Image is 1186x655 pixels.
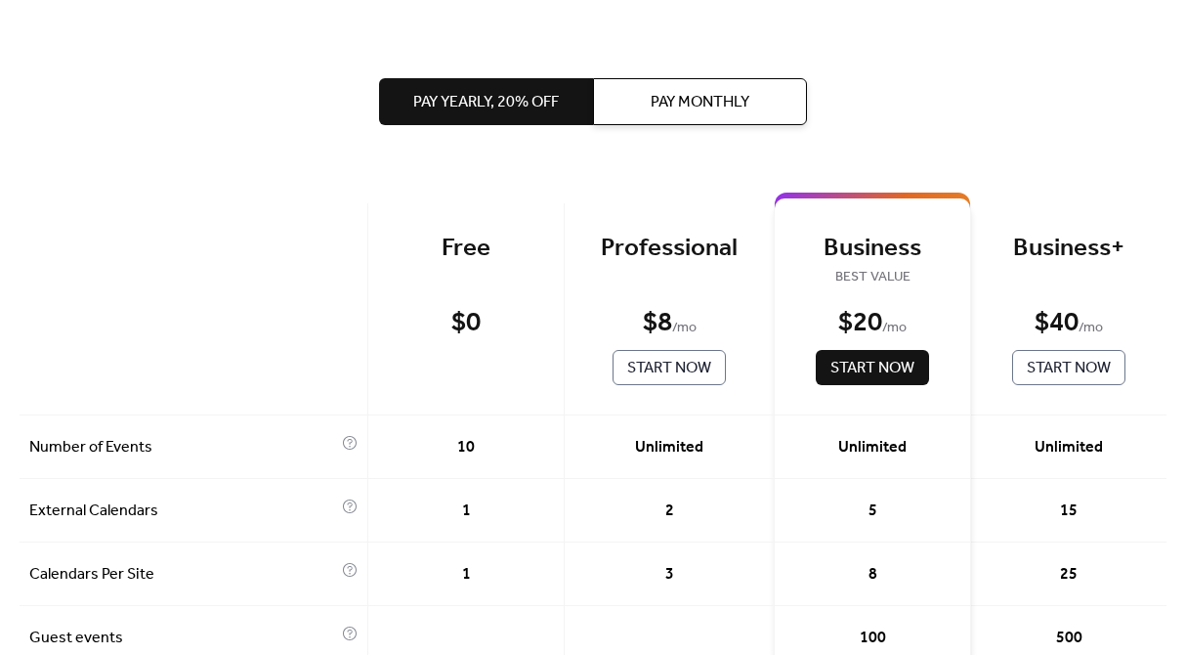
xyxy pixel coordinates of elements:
[457,436,475,459] span: 10
[1060,500,1078,523] span: 15
[868,500,877,523] span: 5
[804,233,941,265] div: Business
[29,563,337,587] span: Calendars Per Site
[838,306,882,340] div: $ 20
[830,357,914,380] span: Start Now
[1035,306,1079,340] div: $ 40
[635,436,703,459] span: Unlimited
[665,563,674,587] span: 3
[804,266,941,289] span: BEST VALUE
[451,306,481,340] div: $ 0
[398,233,534,265] div: Free
[1012,350,1125,385] button: Start Now
[593,78,807,125] button: Pay Monthly
[29,627,337,650] span: Guest events
[868,563,877,587] span: 8
[594,233,744,265] div: Professional
[816,350,929,385] button: Start Now
[643,306,672,340] div: $ 8
[1079,317,1103,340] span: / mo
[29,500,337,523] span: External Calendars
[1035,436,1103,459] span: Unlimited
[860,627,886,650] span: 100
[613,350,726,385] button: Start Now
[665,500,674,523] span: 2
[462,500,471,523] span: 1
[29,436,337,459] span: Number of Events
[462,563,471,587] span: 1
[1000,233,1137,265] div: Business+
[672,317,697,340] span: / mo
[838,436,907,459] span: Unlimited
[651,91,749,114] span: Pay Monthly
[413,91,559,114] span: Pay Yearly, 20% off
[882,317,907,340] span: / mo
[1056,627,1082,650] span: 500
[379,78,593,125] button: Pay Yearly, 20% off
[1060,563,1078,587] span: 25
[627,357,711,380] span: Start Now
[1027,357,1111,380] span: Start Now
